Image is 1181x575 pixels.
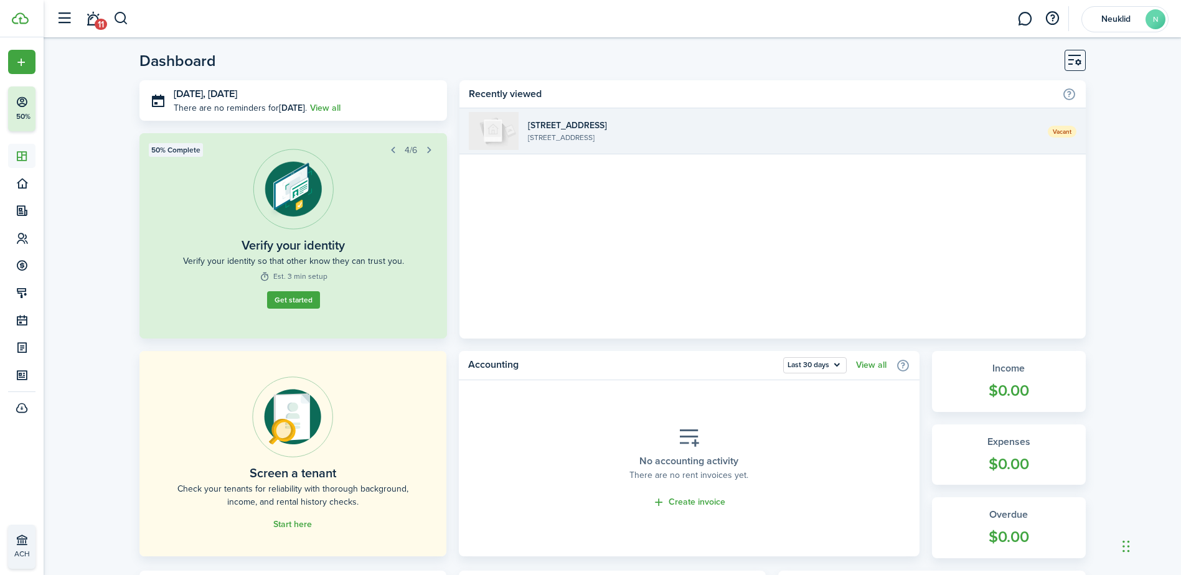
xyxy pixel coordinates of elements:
[783,357,847,373] button: Open menu
[174,86,438,102] h3: [DATE], [DATE]
[8,50,35,74] button: Open menu
[469,86,1055,101] home-widget-title: Recently viewed
[639,454,738,469] placeholder-title: No accounting activity
[139,53,216,68] header-page-title: Dashboard
[384,141,402,159] button: Prev step
[528,119,1038,132] widget-list-item-title: [STREET_ADDRESS]
[1013,3,1037,35] a: Messaging
[783,357,847,373] button: Last 30 days
[1042,8,1063,29] button: Open resource center
[310,101,341,115] a: View all
[944,361,1073,376] widget-stats-title: Income
[52,7,76,30] button: Open sidebar
[652,495,725,510] a: Create invoice
[14,548,88,559] p: ACH
[405,144,417,157] span: 4/6
[1048,126,1076,138] span: Vacant
[420,141,438,159] button: Next step
[944,379,1073,403] widget-stats-count: $0.00
[1091,15,1141,24] span: Neuklid
[242,236,345,255] widget-step-title: Verify your identity
[8,525,35,569] a: ACH
[273,520,312,530] a: Start here
[81,3,105,35] a: Notifications
[944,525,1073,549] widget-stats-count: $0.00
[113,8,129,29] button: Search
[260,271,327,282] widget-step-time: Est. 3 min setup
[267,291,320,309] button: Get started
[183,255,404,268] widget-step-description: Verify your identity so that other know they can trust you.
[279,101,305,115] b: [DATE]
[174,101,307,115] p: There are no reminders for .
[944,452,1073,476] widget-stats-count: $0.00
[95,19,107,30] span: 11
[8,86,111,131] button: 50%
[944,507,1073,522] widget-stats-title: Overdue
[629,469,748,482] placeholder-description: There are no rent invoices yet.
[1065,50,1086,71] button: Customise
[1146,9,1165,29] avatar-text: N
[856,360,887,370] a: View all
[250,464,336,482] home-placeholder-title: Screen a tenant
[151,144,200,156] span: 50% Complete
[974,441,1181,575] iframe: Chat Widget
[1122,528,1130,565] div: Drag
[528,132,1038,143] widget-list-item-description: [STREET_ADDRESS]
[932,497,1086,558] a: Overdue$0.00
[468,357,777,373] home-widget-title: Accounting
[469,112,519,150] img: 1A
[12,12,29,24] img: TenantCloud
[16,111,31,122] p: 50%
[252,376,333,457] img: Online payments
[944,434,1073,449] widget-stats-title: Expenses
[932,351,1086,412] a: Income$0.00
[932,424,1086,485] a: Expenses$0.00
[167,482,418,508] home-placeholder-description: Check your tenants for reliability with thorough background, income, and rental history checks.
[253,149,334,230] img: Verification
